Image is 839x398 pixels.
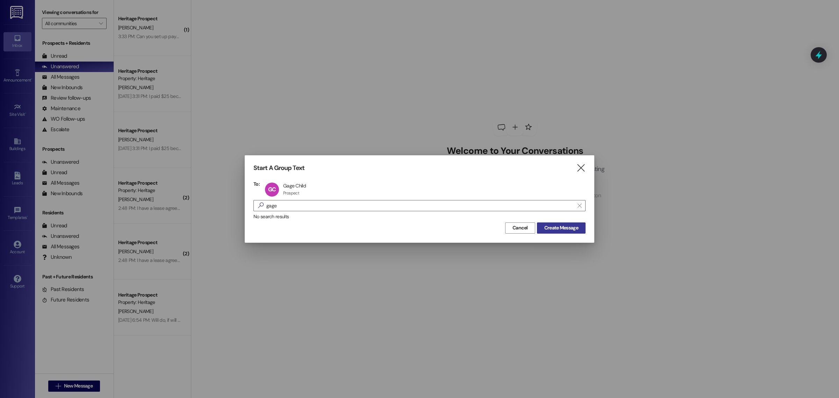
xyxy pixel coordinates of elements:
button: Clear text [574,200,585,211]
button: Create Message [537,222,586,234]
button: Cancel [505,222,535,234]
i:  [578,203,581,208]
div: Prospect [283,190,299,196]
span: GC [268,186,276,193]
h3: Start A Group Text [253,164,304,172]
i:  [576,164,586,172]
h3: To: [253,181,260,187]
span: Cancel [512,224,528,232]
div: Gage Child [283,183,306,189]
input: Search for any contact or apartment [266,201,574,211]
span: Create Message [544,224,578,232]
div: No search results [253,213,586,220]
i:  [255,202,266,209]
